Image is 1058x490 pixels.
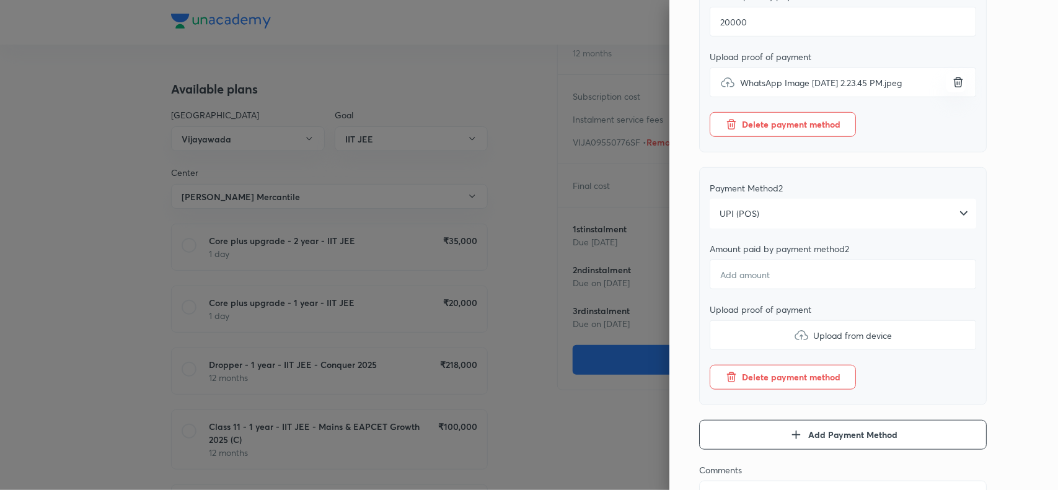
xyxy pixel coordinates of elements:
img: upload [720,75,735,90]
input: Add amount [710,260,976,289]
button: uploadWhatsApp Image [DATE] 2.23.45 PM.jpeg [946,72,966,92]
span: WhatsApp Image [DATE] 2.23.45 PM.jpeg [740,76,902,89]
input: Add amount [710,7,976,37]
button: Add Payment Method [699,420,987,450]
span: Add Payment Method [808,429,897,441]
div: Upload proof of payment [710,304,976,315]
button: Delete payment method [710,112,856,137]
button: Delete payment method [710,365,856,390]
div: Upload proof of payment [710,51,976,63]
div: Payment Method 2 [710,183,976,194]
img: upload [794,328,809,343]
div: Comments [699,465,987,476]
span: Upload from device [814,329,893,342]
span: Delete payment method [742,118,840,131]
span: Delete payment method [742,371,840,383]
div: Amount paid by payment method 2 [710,243,976,255]
span: UPI (POS) [720,208,759,220]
